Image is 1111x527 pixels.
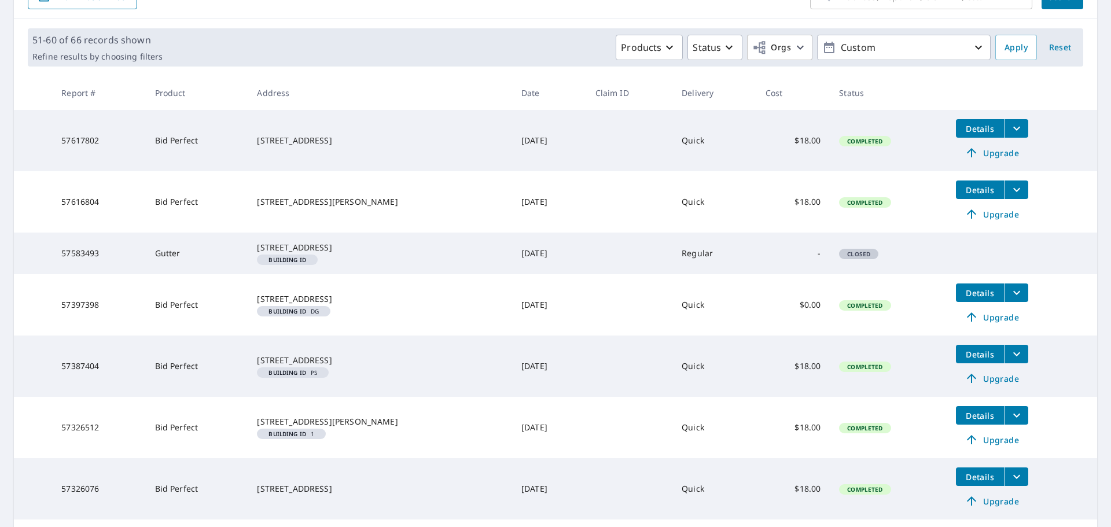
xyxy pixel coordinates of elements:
span: Upgrade [963,494,1021,508]
td: [DATE] [512,336,586,397]
p: Products [621,40,661,54]
p: 51-60 of 66 records shown [32,33,163,47]
div: [STREET_ADDRESS][PERSON_NAME] [257,416,503,428]
button: filesDropdownBtn-57387404 [1005,345,1028,363]
span: DG [262,308,326,314]
button: filesDropdownBtn-57397398 [1005,283,1028,302]
button: filesDropdownBtn-57616804 [1005,180,1028,199]
td: Bid Perfect [146,458,248,519]
span: Details [963,288,998,298]
span: Reset [1046,40,1074,55]
td: Bid Perfect [146,336,248,397]
p: Status [693,40,721,54]
td: Bid Perfect [146,110,248,171]
td: 57387404 [52,336,145,397]
th: Delivery [672,76,756,110]
div: [STREET_ADDRESS] [257,355,503,366]
button: Reset [1042,35,1079,60]
td: $18.00 [756,171,830,233]
button: Apply [995,35,1037,60]
td: [DATE] [512,397,586,458]
a: Upgrade [956,492,1028,510]
div: [STREET_ADDRESS] [257,483,503,495]
th: Claim ID [586,76,673,110]
button: Status [687,35,742,60]
td: $18.00 [756,458,830,519]
span: Upgrade [963,146,1021,160]
span: Upgrade [963,433,1021,447]
span: Completed [840,137,889,145]
button: detailsBtn-57326512 [956,406,1005,425]
em: Building ID [268,431,306,437]
button: detailsBtn-57616804 [956,180,1005,199]
td: [DATE] [512,274,586,336]
td: Quick [672,336,756,397]
td: [DATE] [512,110,586,171]
p: Custom [836,38,972,58]
span: Completed [840,363,889,371]
td: $18.00 [756,110,830,171]
button: detailsBtn-57617802 [956,119,1005,138]
td: Quick [672,397,756,458]
button: filesDropdownBtn-57326076 [1005,467,1028,486]
span: Upgrade [963,207,1021,221]
td: $18.00 [756,397,830,458]
a: Upgrade [956,205,1028,223]
span: PS [262,370,324,375]
span: Orgs [752,40,791,55]
th: Address [248,76,512,110]
span: Details [963,349,998,360]
td: 57326512 [52,397,145,458]
div: [STREET_ADDRESS] [257,293,503,305]
td: [DATE] [512,233,586,274]
em: Building ID [268,308,306,314]
span: Closed [840,250,877,258]
span: Upgrade [963,310,1021,324]
span: Upgrade [963,371,1021,385]
td: 57616804 [52,171,145,233]
a: Upgrade [956,369,1028,388]
td: - [756,233,830,274]
td: 57617802 [52,110,145,171]
em: Building ID [268,370,306,375]
div: [STREET_ADDRESS][PERSON_NAME] [257,196,503,208]
button: detailsBtn-57397398 [956,283,1005,302]
button: filesDropdownBtn-57326512 [1005,406,1028,425]
span: Details [963,410,998,421]
td: Regular [672,233,756,274]
span: Details [963,471,998,482]
em: Building ID [268,257,306,263]
span: Details [963,123,998,134]
th: Status [830,76,946,110]
td: Quick [672,110,756,171]
p: Refine results by choosing filters [32,51,163,62]
td: [DATE] [512,171,586,233]
td: Bid Perfect [146,274,248,336]
td: [DATE] [512,458,586,519]
th: Report # [52,76,145,110]
td: $0.00 [756,274,830,336]
span: Apply [1005,40,1028,55]
div: [STREET_ADDRESS] [257,135,503,146]
td: 57397398 [52,274,145,336]
span: 1 [262,431,321,437]
button: filesDropdownBtn-57617802 [1005,119,1028,138]
td: Quick [672,274,756,336]
span: Completed [840,424,889,432]
button: detailsBtn-57326076 [956,467,1005,486]
td: 57326076 [52,458,145,519]
th: Date [512,76,586,110]
a: Upgrade [956,308,1028,326]
button: Custom [817,35,991,60]
td: 57583493 [52,233,145,274]
span: Completed [840,198,889,207]
span: Completed [840,485,889,493]
td: Bid Perfect [146,397,248,458]
span: Completed [840,301,889,309]
span: Details [963,185,998,196]
button: Orgs [747,35,812,60]
div: [STREET_ADDRESS] [257,242,503,253]
th: Cost [756,76,830,110]
a: Upgrade [956,430,1028,449]
td: Quick [672,458,756,519]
